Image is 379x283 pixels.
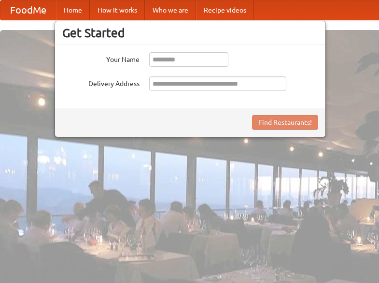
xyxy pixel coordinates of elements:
[0,0,56,20] a: FoodMe
[145,0,196,20] a: Who we are
[56,0,90,20] a: Home
[90,0,145,20] a: How it works
[252,115,318,130] button: Find Restaurants!
[62,76,140,89] label: Delivery Address
[62,26,318,40] h3: Get Started
[196,0,254,20] a: Recipe videos
[62,52,140,64] label: Your Name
